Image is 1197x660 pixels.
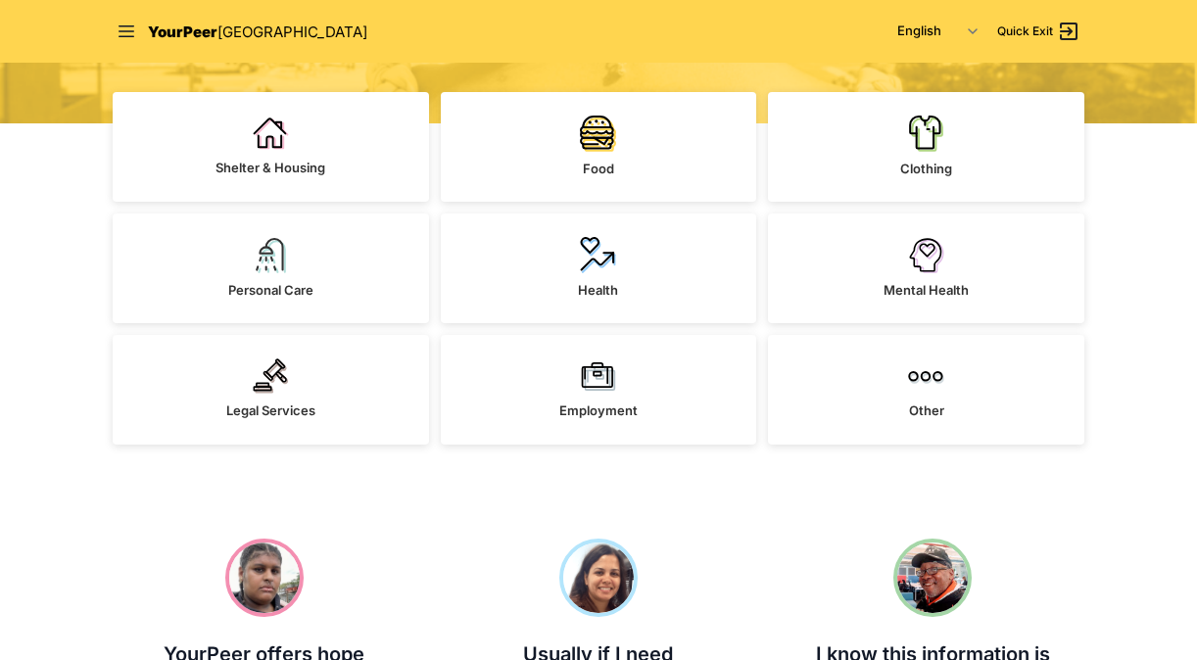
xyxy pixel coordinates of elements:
a: Clothing [768,92,1084,202]
a: Shelter & Housing [113,92,429,202]
a: Quick Exit [997,20,1080,43]
span: Employment [559,402,638,418]
span: Food [583,161,614,176]
span: YourPeer [148,23,217,41]
a: Employment [441,335,757,445]
span: Quick Exit [997,24,1053,39]
span: Legal Services [226,402,315,418]
span: Mental Health [884,282,969,298]
a: Other [768,335,1084,445]
a: YourPeer[GEOGRAPHIC_DATA] [148,20,367,44]
a: Food [441,92,757,202]
span: Shelter & Housing [215,160,325,175]
a: Personal Care [113,213,429,323]
a: Mental Health [768,213,1084,323]
a: Legal Services [113,335,429,445]
span: Health [578,282,618,298]
span: Personal Care [228,282,313,298]
a: Health [441,213,757,323]
span: [GEOGRAPHIC_DATA] [217,23,367,41]
span: Clothing [900,161,952,176]
span: Other [909,402,944,418]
